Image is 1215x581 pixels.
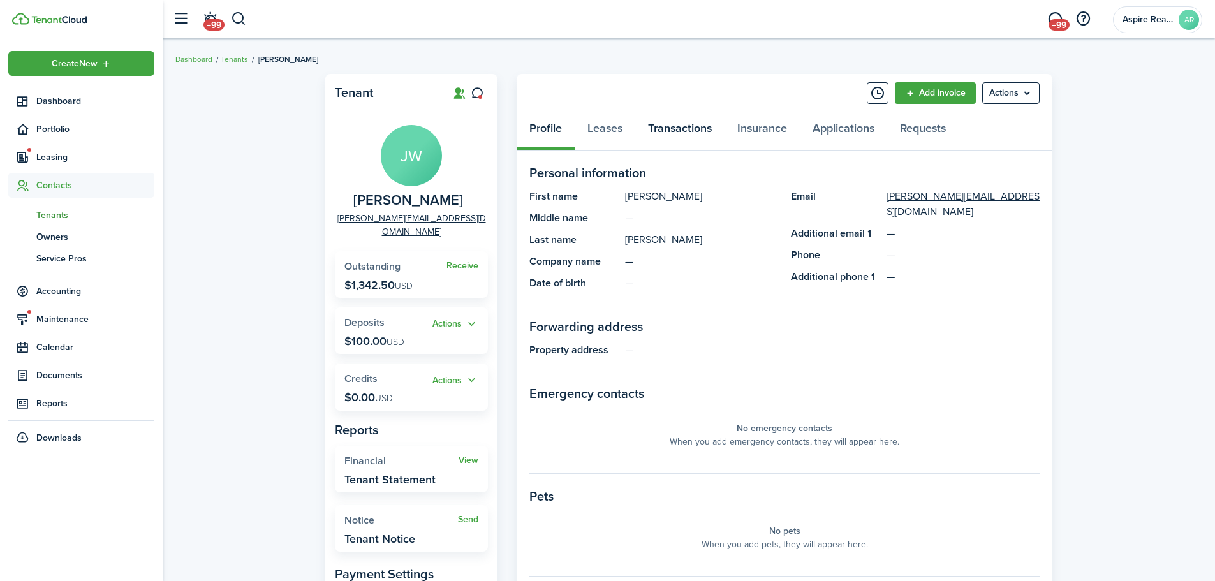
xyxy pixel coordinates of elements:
[575,112,635,151] a: Leases
[459,455,478,466] a: View
[8,89,154,114] a: Dashboard
[702,538,868,551] panel-main-placeholder-description: When you add pets, they will appear here.
[36,151,154,164] span: Leasing
[36,252,154,265] span: Service Pros
[791,226,880,241] panel-main-title: Additional email 1
[529,189,619,204] panel-main-title: First name
[867,82,888,104] button: Timeline
[1049,19,1070,31] span: +99
[344,371,378,386] span: Credits
[344,279,413,291] p: $1,342.50
[375,392,393,405] span: USD
[175,54,212,65] a: Dashboard
[529,163,1040,182] panel-main-section-title: Personal information
[1072,8,1094,30] button: Open resource center
[36,397,154,410] span: Reports
[982,82,1040,104] button: Open menu
[8,51,154,76] button: Open menu
[529,384,1040,403] panel-main-section-title: Emergency contacts
[625,254,778,269] panel-main-description: —
[344,259,401,274] span: Outstanding
[335,212,488,239] a: [PERSON_NAME][EMAIL_ADDRESS][DOMAIN_NAME]
[335,85,437,100] panel-main-title: Tenant
[625,276,778,291] panel-main-description: —
[36,369,154,382] span: Documents
[344,455,459,467] widget-stats-title: Financial
[529,342,619,358] panel-main-title: Property address
[8,204,154,226] a: Tenants
[36,230,154,244] span: Owners
[791,189,880,219] panel-main-title: Email
[31,16,87,24] img: TenantCloud
[395,279,413,293] span: USD
[800,112,887,151] a: Applications
[8,391,154,416] a: Reports
[344,315,385,330] span: Deposits
[231,8,247,30] button: Search
[432,373,478,388] button: Open menu
[887,189,1040,219] a: [PERSON_NAME][EMAIL_ADDRESS][DOMAIN_NAME]
[8,226,154,247] a: Owners
[335,420,488,439] panel-main-subtitle: Reports
[529,276,619,291] panel-main-title: Date of birth
[381,125,442,186] avatar-text: JW
[36,431,82,445] span: Downloads
[725,112,800,151] a: Insurance
[432,317,478,332] button: Actions
[36,122,154,136] span: Portfolio
[635,112,725,151] a: Transactions
[36,94,154,108] span: Dashboard
[432,373,478,388] button: Actions
[529,487,1040,506] panel-main-section-title: Pets
[625,189,778,204] panel-main-description: [PERSON_NAME]
[895,82,976,104] a: Add invoice
[353,193,463,209] span: Jerry Watkins
[458,515,478,525] a: Send
[887,112,959,151] a: Requests
[52,59,98,68] span: Create New
[982,82,1040,104] menu-btn: Actions
[258,54,318,65] span: [PERSON_NAME]
[344,515,458,526] widget-stats-title: Notice
[529,254,619,269] panel-main-title: Company name
[625,210,778,226] panel-main-description: —
[344,473,436,486] widget-stats-description: Tenant Statement
[1179,10,1199,30] avatar-text: AR
[36,341,154,354] span: Calendar
[387,335,404,349] span: USD
[221,54,248,65] a: Tenants
[344,533,415,545] widget-stats-description: Tenant Notice
[12,13,29,25] img: TenantCloud
[344,335,404,348] p: $100.00
[1043,3,1067,36] a: Messaging
[670,435,899,448] panel-main-placeholder-description: When you add emergency contacts, they will appear here.
[446,261,478,271] a: Receive
[8,247,154,269] a: Service Pros
[203,19,225,31] span: +99
[791,269,880,284] panel-main-title: Additional phone 1
[625,342,1040,358] panel-main-description: —
[625,232,778,247] panel-main-description: [PERSON_NAME]
[769,524,800,538] panel-main-placeholder-title: No pets
[344,391,393,404] p: $0.00
[198,3,222,36] a: Notifications
[1123,15,1174,24] span: Aspire Realty
[432,317,478,332] button: Open menu
[168,7,193,31] button: Open sidebar
[36,209,154,222] span: Tenants
[791,247,880,263] panel-main-title: Phone
[36,179,154,192] span: Contacts
[529,317,1040,336] panel-main-section-title: Forwarding address
[529,232,619,247] panel-main-title: Last name
[737,422,832,435] panel-main-placeholder-title: No emergency contacts
[529,210,619,226] panel-main-title: Middle name
[36,284,154,298] span: Accounting
[36,313,154,326] span: Maintenance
